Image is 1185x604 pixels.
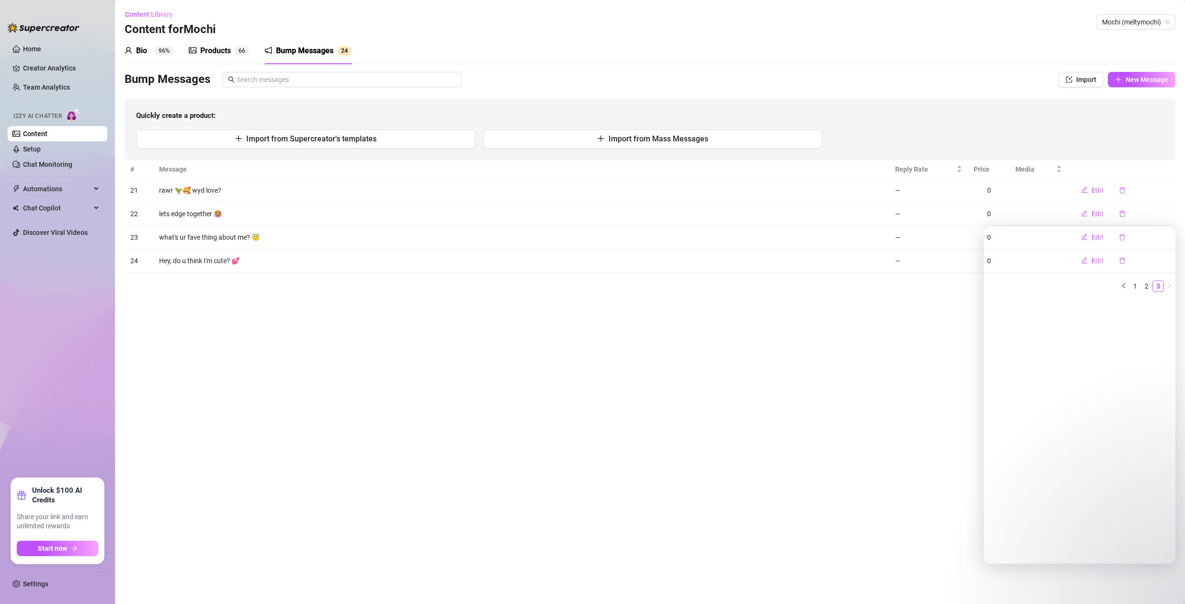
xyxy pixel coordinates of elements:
span: 6 [242,47,245,54]
a: Team Analytics [23,83,70,91]
div: Bump Messages [276,45,334,57]
span: team [1164,19,1170,25]
button: Import from Supercreator's templates [136,129,475,149]
span: Import [1076,76,1096,83]
span: Content Library [125,11,173,18]
td: 24 [125,249,153,273]
a: Settings [23,580,48,588]
sup: 24 [337,46,352,56]
img: AI Chatter [66,108,81,122]
span: import [1066,76,1072,83]
span: Mochi (meltymochi) [1102,15,1170,29]
td: — [889,226,968,249]
span: Start now [38,545,67,552]
span: Edit [1092,210,1104,218]
input: Search messages [237,74,456,85]
span: plus [235,135,242,142]
button: Content Library [125,7,180,22]
span: Automations [23,181,91,197]
th: Message [153,160,889,179]
a: Chat Monitoring [23,161,72,168]
span: thunderbolt [12,185,20,193]
button: Start nowarrow-right [17,541,98,556]
div: Products [200,45,231,57]
th: Media [1010,160,1068,179]
button: New Message [1108,72,1175,87]
button: Import [1058,72,1104,87]
th: Price [968,160,1009,179]
td: 23 [125,226,153,249]
span: plus [1115,76,1122,83]
th: Reply Rate [889,160,968,179]
sup: 96% [155,46,173,56]
div: Bio [136,45,147,57]
span: 2 [341,47,345,54]
a: Setup [23,145,41,153]
th: # [125,160,153,179]
span: Edit [1092,186,1104,194]
button: Edit [1073,183,1111,198]
a: Discover Viral Videos [23,229,88,236]
sup: 66 [235,46,249,56]
a: Creator Analytics [23,60,100,76]
span: delete [1119,187,1126,194]
div: 0 [974,185,1003,196]
span: delete [1119,210,1126,217]
span: Share your link and earn unlimited rewards [17,512,98,531]
td: — [889,249,968,273]
span: plus [597,135,605,142]
span: Media [1015,164,1054,174]
span: edit [1081,210,1088,217]
span: Chat Copilot [23,200,91,216]
td: what's ur fave thing about me? 😇 [153,226,889,249]
a: Home [23,45,41,53]
span: edit [1081,186,1088,193]
span: Reply Rate [895,164,955,174]
span: Import from Mass Messages [609,134,708,143]
strong: Quickly create a product: [136,111,216,120]
div: 0 [974,256,1003,266]
td: Hey, do u think I'm cute? 💕 [153,249,889,273]
td: — [889,179,968,202]
span: arrow-right [71,545,78,552]
button: delete [1111,206,1133,221]
span: notification [265,46,272,54]
button: Edit [1073,206,1111,221]
span: user [125,46,132,54]
span: gift [17,490,26,500]
div: 0 [974,232,1003,243]
strong: Unlock $100 AI Credits [32,486,98,505]
td: rawr 🦖🥰 wyd love? [153,179,889,202]
td: — [889,202,968,226]
span: New Message [1126,76,1168,83]
img: Chat Copilot [12,205,19,211]
span: picture [189,46,196,54]
button: delete [1111,183,1133,198]
iframe: Intercom live chat [1152,571,1175,594]
a: Content [23,130,47,138]
span: Import from Supercreator's templates [246,134,377,143]
span: search [228,76,235,83]
button: Import from Mass Messages [483,129,822,149]
td: 21 [125,179,153,202]
td: 22 [125,202,153,226]
div: 0 [974,209,1003,219]
span: 6 [239,47,242,54]
h3: Content for Mochi [125,22,216,37]
span: 4 [345,47,348,54]
td: lets edge together 🥵 [153,202,889,226]
h3: Bump Messages [125,72,210,87]
iframe: Intercom live chat [984,226,1175,564]
span: Izzy AI Chatter [13,112,62,121]
img: logo-BBDzfeDw.svg [8,23,80,33]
